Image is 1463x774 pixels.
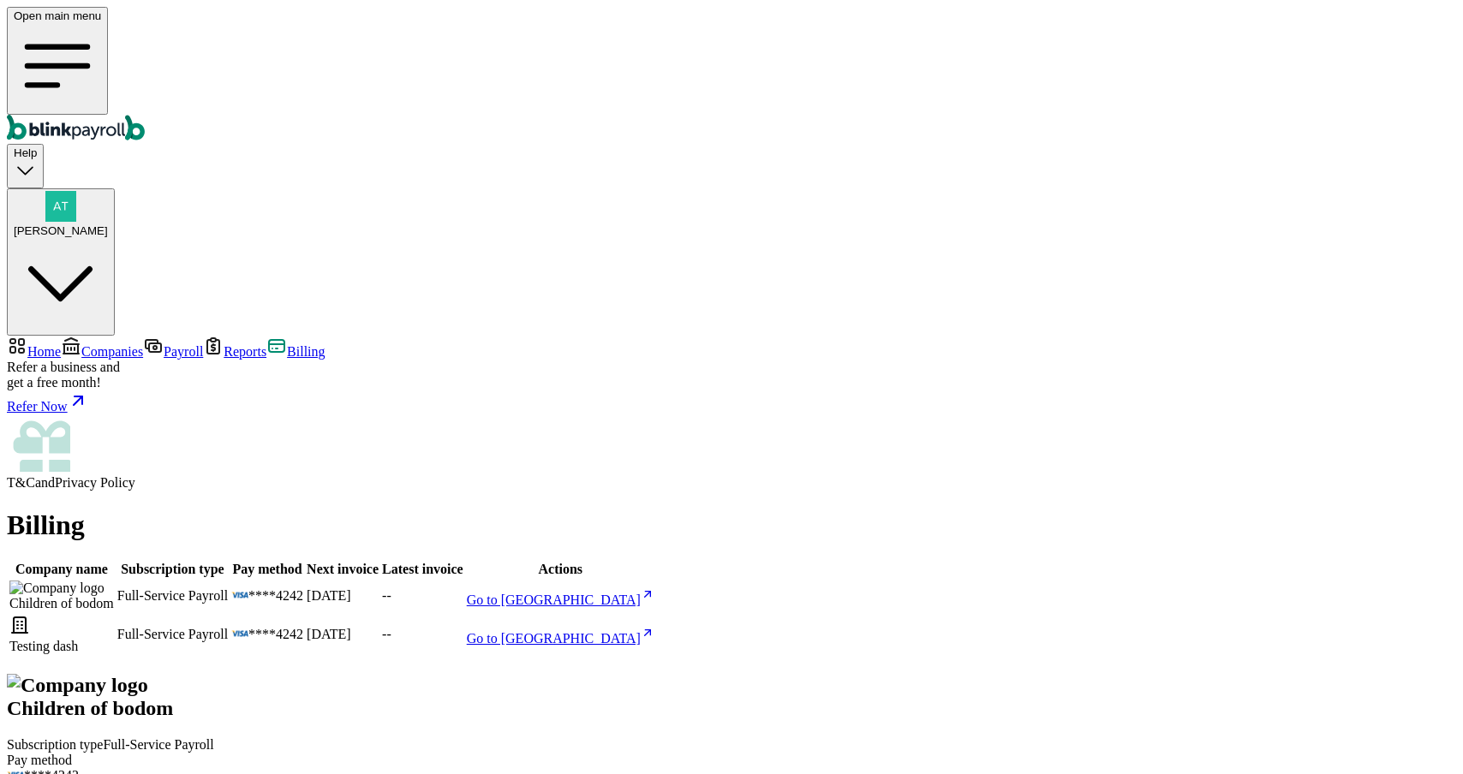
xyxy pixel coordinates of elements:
[224,344,266,359] span: Reports
[306,580,379,612] td: [DATE]
[7,390,1456,414] a: Refer Now
[9,580,104,596] img: Company logo
[306,614,379,655] td: [DATE]
[14,146,37,159] span: Help
[467,592,654,607] a: Go to [GEOGRAPHIC_DATA]
[7,674,1456,720] h2: Children of bodom
[230,561,304,578] th: Pay method
[231,590,248,600] img: Visa Card
[231,628,248,639] img: Visa Card
[7,336,1456,491] nav: Sidebar
[9,561,115,578] th: Company name
[287,344,325,359] span: Billing
[81,344,143,359] span: Companies
[143,344,203,359] a: Payroll
[116,614,229,655] td: Full-Service Payroll
[7,737,103,752] span: Subscription type
[381,580,464,612] td: --
[7,7,1456,144] nav: Global
[7,188,115,336] button: [PERSON_NAME]
[9,596,114,610] span: Children of bodom
[116,580,229,612] td: Full-Service Payroll
[7,7,108,115] button: Open main menu
[27,344,61,359] span: Home
[7,360,1456,390] div: Refer a business and get a free month!
[55,475,135,490] span: Privacy Policy
[116,561,229,578] th: Subscription type
[103,737,213,752] span: Full-Service Payroll
[7,753,72,767] span: Pay method
[164,344,203,359] span: Payroll
[14,9,101,22] span: Open main menu
[1377,692,1463,774] iframe: Chat Widget
[266,344,325,359] a: Billing
[61,344,143,359] a: Companies
[7,144,44,188] button: Help
[35,475,55,490] span: and
[467,631,641,646] span: Go to [GEOGRAPHIC_DATA]
[7,674,148,697] img: Company logo
[381,614,464,655] td: --
[14,224,108,237] span: [PERSON_NAME]
[467,631,654,646] a: Go to [GEOGRAPHIC_DATA]
[466,561,655,578] th: Actions
[306,561,379,578] th: Next invoice
[203,344,266,359] a: Reports
[467,592,641,607] span: Go to [GEOGRAPHIC_DATA]
[381,561,464,578] th: Latest invoice
[9,639,78,653] span: Testing dash
[7,475,35,490] span: T&C
[7,509,1456,541] h1: Billing
[7,344,61,359] a: Home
